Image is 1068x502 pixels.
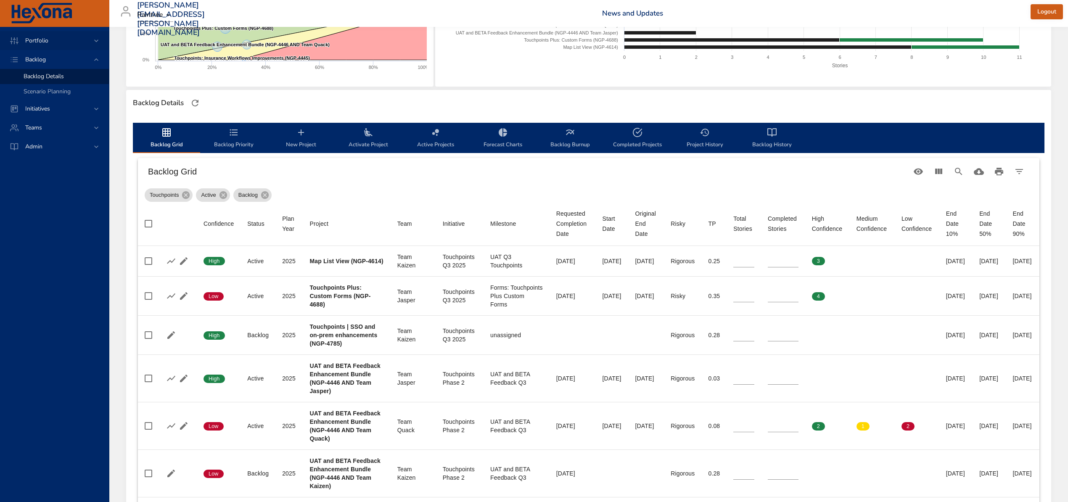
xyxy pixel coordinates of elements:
button: Logout [1031,4,1063,20]
b: Map List View (NGP-4614) [309,258,383,264]
div: [DATE] [979,257,999,265]
text: 3 [731,55,733,60]
div: Sort [768,214,798,234]
div: Sort [603,214,622,234]
div: Team Kaizen [397,327,429,343]
span: Project History [676,127,733,150]
text: 0% [143,57,149,62]
span: Backlog Grid [138,127,195,150]
div: Team Kaizen [397,465,429,482]
div: Rigorous [671,374,695,383]
div: Total Stories [733,214,754,234]
b: UAT and BETA Feedback Enhancement Bundle (NGP-4446 AND Team Jasper) [309,362,381,394]
span: New Project [272,127,330,150]
div: [DATE] [635,257,658,265]
text: Touchpoints Plus: Custom Forms (NGP-4688) [173,26,273,31]
div: [DATE] [556,292,589,300]
text: 6 [838,55,841,60]
span: Initiatives [19,105,57,113]
div: 2025 [282,257,296,265]
button: Edit Project Details [177,372,190,385]
text: 60% [315,65,324,70]
text: 2 [695,55,697,60]
div: [DATE] [946,469,966,478]
button: Edit Project Details [177,290,190,302]
div: 2025 [282,469,296,478]
div: Touchpoints Phase 2 [443,417,477,434]
div: 2025 [282,422,296,430]
div: UAT and BETA Feedback Q3 [490,465,543,482]
div: 0.03 [708,374,720,383]
text: 0 [623,55,626,60]
span: Requested Completion Date [556,209,589,239]
span: Medium Confidence [857,214,888,234]
div: Rigorous [671,422,695,430]
div: [DATE] [556,257,589,265]
span: High Confidence [812,214,843,234]
div: Active [247,257,269,265]
text: 100% [418,65,429,70]
span: High [204,375,225,383]
span: Touchpoints [145,191,184,199]
h6: Backlog Grid [148,165,908,178]
div: Sort [671,219,685,229]
button: Show Burnup [165,420,177,432]
div: Sort [443,219,465,229]
span: Scenario Planning [24,87,71,95]
div: Backlog [247,331,269,339]
div: Touchpoints [145,188,193,202]
button: Show Burnup [165,372,177,385]
div: Project [309,219,328,229]
div: [DATE] [1012,257,1033,265]
text: 9 [946,55,949,60]
span: 0 [857,257,870,265]
span: 0 [857,375,870,383]
div: Team Jasper [397,288,429,304]
text: 1 [659,55,661,60]
span: 0 [901,293,915,300]
text: Touchpoints: Insurance Workflows Improvements (NGP-4445) [174,55,310,61]
div: [DATE] [946,292,966,300]
div: Raintree [137,8,173,22]
h3: [PERSON_NAME][EMAIL_ADDRESS][PERSON_NAME][DOMAIN_NAME] [137,1,205,37]
div: backlog-tab [133,123,1044,153]
span: High [204,257,225,265]
div: Forms: Touchpoints Plus Custom Forms [490,283,543,309]
text: 80% [369,65,378,70]
text: UAT and BETA Feedback Enhancement Bundle (NGP-4446 AND Team Jasper) [455,30,618,35]
div: [DATE] [946,422,966,430]
div: Sort [901,214,933,234]
div: Team Kaizen [397,253,429,269]
span: Milestone [490,219,543,229]
div: Sort [733,214,754,234]
text: Map List View (NGP-4614) [563,45,618,50]
span: Backlog [19,55,53,63]
b: Touchpoints Plus: Custom Forms (NGP-4688) [309,284,370,308]
button: Standard Views [908,161,928,182]
b: UAT and BETA Feedback Enhancement Bundle (NGP-4446 AND Team Kaizen) [309,457,381,489]
text: 10 [981,55,986,60]
div: [DATE] [1012,292,1033,300]
div: [DATE] [635,374,658,383]
div: Sort [247,219,264,229]
span: Backlog [233,191,263,199]
span: Low Confidence [901,214,933,234]
div: unassigned [490,331,543,339]
div: Plan Year [282,214,296,234]
button: Edit Project Details [165,467,177,480]
span: 0 [857,293,870,300]
div: [DATE] [979,374,999,383]
span: High [204,332,225,339]
span: 0 [901,375,915,383]
div: Team Quack [397,417,429,434]
span: Low [204,423,224,430]
span: Status [247,219,269,229]
button: Download CSV [969,161,989,182]
div: Touchpoints Phase 2 [443,370,477,387]
span: Confidence [204,219,234,229]
div: 0.25 [708,257,720,265]
div: [DATE] [946,374,966,383]
text: 40% [261,65,270,70]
